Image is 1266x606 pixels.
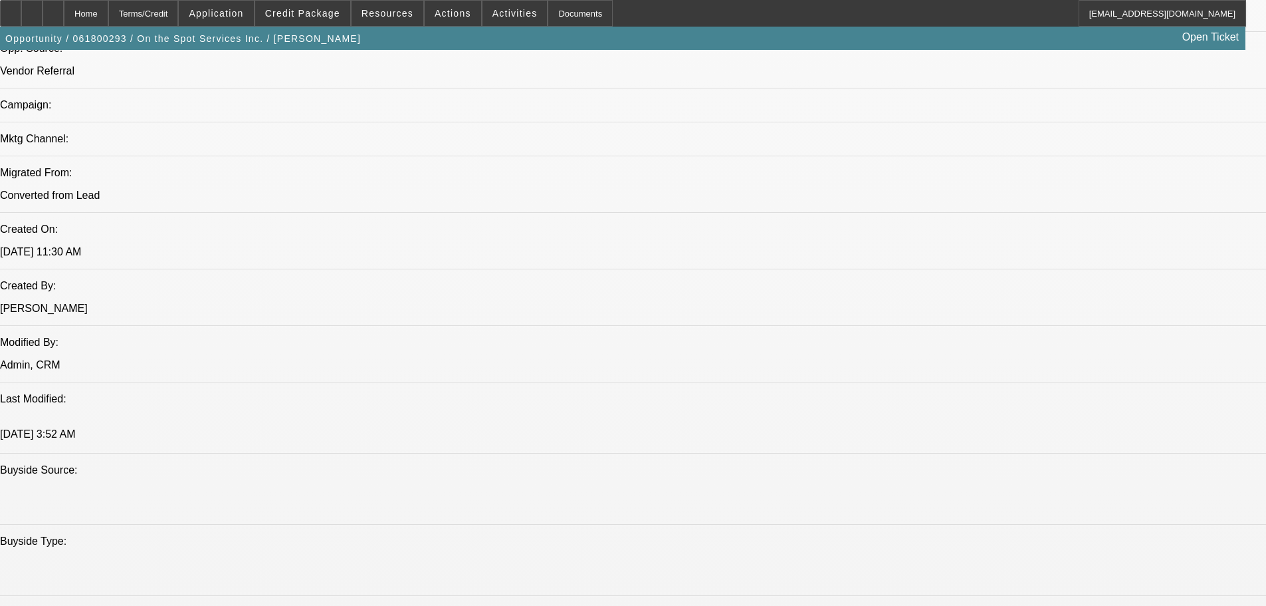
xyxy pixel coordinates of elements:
button: Application [179,1,253,26]
span: Actions [435,8,471,19]
span: Opportunity / 061800293 / On the Spot Services Inc. / [PERSON_NAME] [5,33,361,44]
span: Activities [492,8,538,19]
a: Open Ticket [1177,26,1244,49]
button: Activities [482,1,548,26]
span: Application [189,8,243,19]
button: Resources [352,1,423,26]
span: Resources [362,8,413,19]
span: Credit Package [265,8,340,19]
button: Credit Package [255,1,350,26]
button: Actions [425,1,481,26]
